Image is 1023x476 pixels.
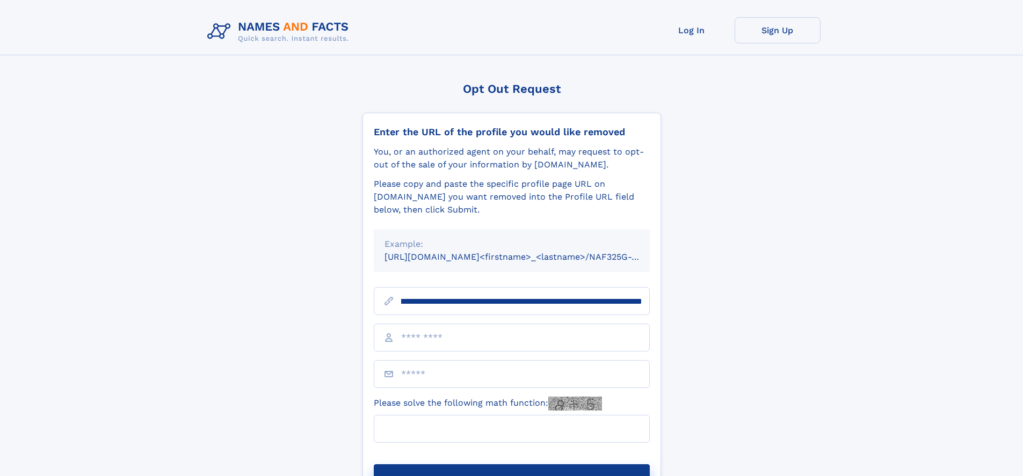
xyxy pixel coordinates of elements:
[735,17,821,43] a: Sign Up
[384,252,670,262] small: [URL][DOMAIN_NAME]<firstname>_<lastname>/NAF325G-xxxxxxxx
[203,17,358,46] img: Logo Names and Facts
[374,397,602,411] label: Please solve the following math function:
[649,17,735,43] a: Log In
[362,82,661,96] div: Opt Out Request
[374,126,650,138] div: Enter the URL of the profile you would like removed
[374,145,650,171] div: You, or an authorized agent on your behalf, may request to opt-out of the sale of your informatio...
[374,178,650,216] div: Please copy and paste the specific profile page URL on [DOMAIN_NAME] you want removed into the Pr...
[384,238,639,251] div: Example:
